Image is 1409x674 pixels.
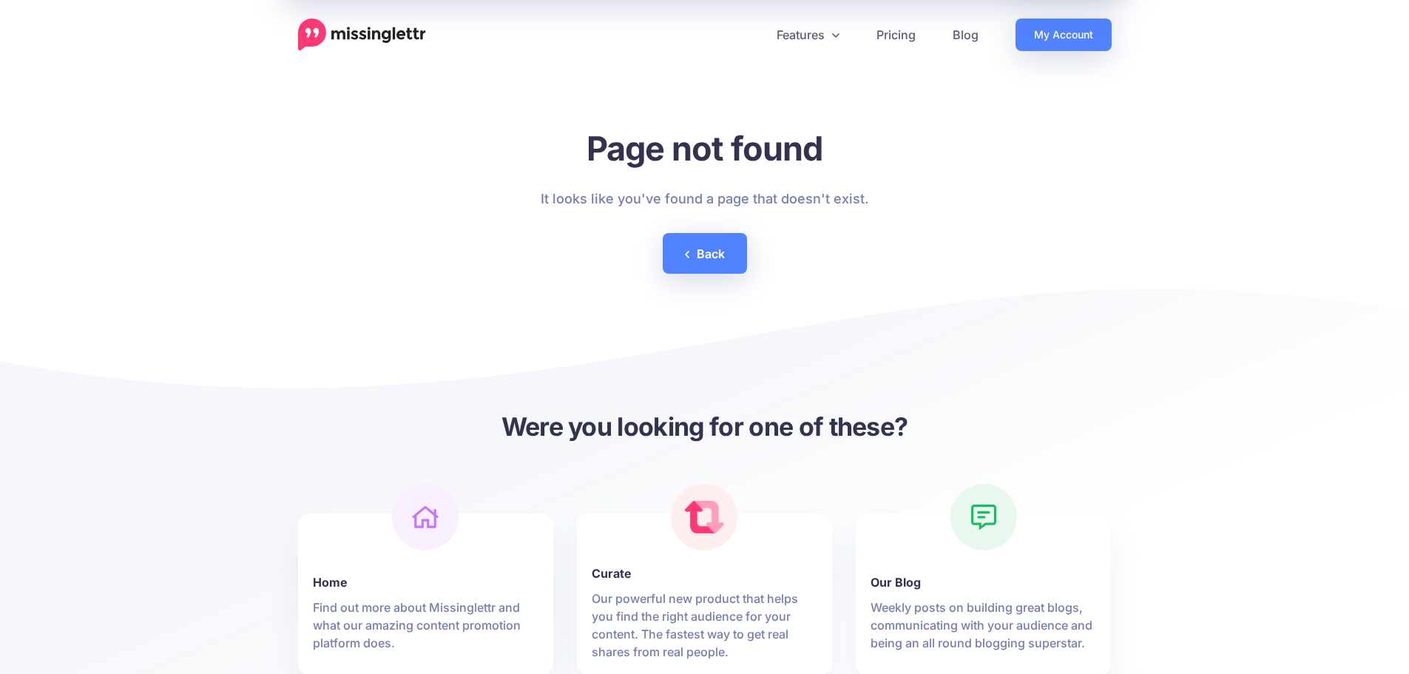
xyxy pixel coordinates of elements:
a: Pricing [858,18,934,51]
a: Back [663,233,747,274]
b: Curate [592,565,817,582]
h3: Were you looking for one of these? [298,410,1112,443]
h1: Page not found [541,128,868,169]
a: Curate Our powerful new product that helps you find the right audience for your content. The fast... [592,547,817,661]
p: It looks like you've found a page that doesn't exist. [541,187,868,211]
a: Features [758,18,858,51]
a: Blog [934,18,997,51]
b: Home [313,573,538,591]
img: curate.png [685,501,725,533]
b: Our Blog [871,573,1096,591]
p: Find out more about Missinglettr and what our amazing content promotion platform does. [313,599,538,652]
a: Our Blog Weekly posts on building great blogs, communicating with your audience and being an all ... [871,556,1096,652]
a: Home Find out more about Missinglettr and what our amazing content promotion platform does. [313,556,538,652]
p: Our powerful new product that helps you find the right audience for your content. The fastest way... [592,590,817,661]
p: Weekly posts on building great blogs, communicating with your audience and being an all round blo... [871,599,1096,652]
a: My Account [1016,18,1112,51]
